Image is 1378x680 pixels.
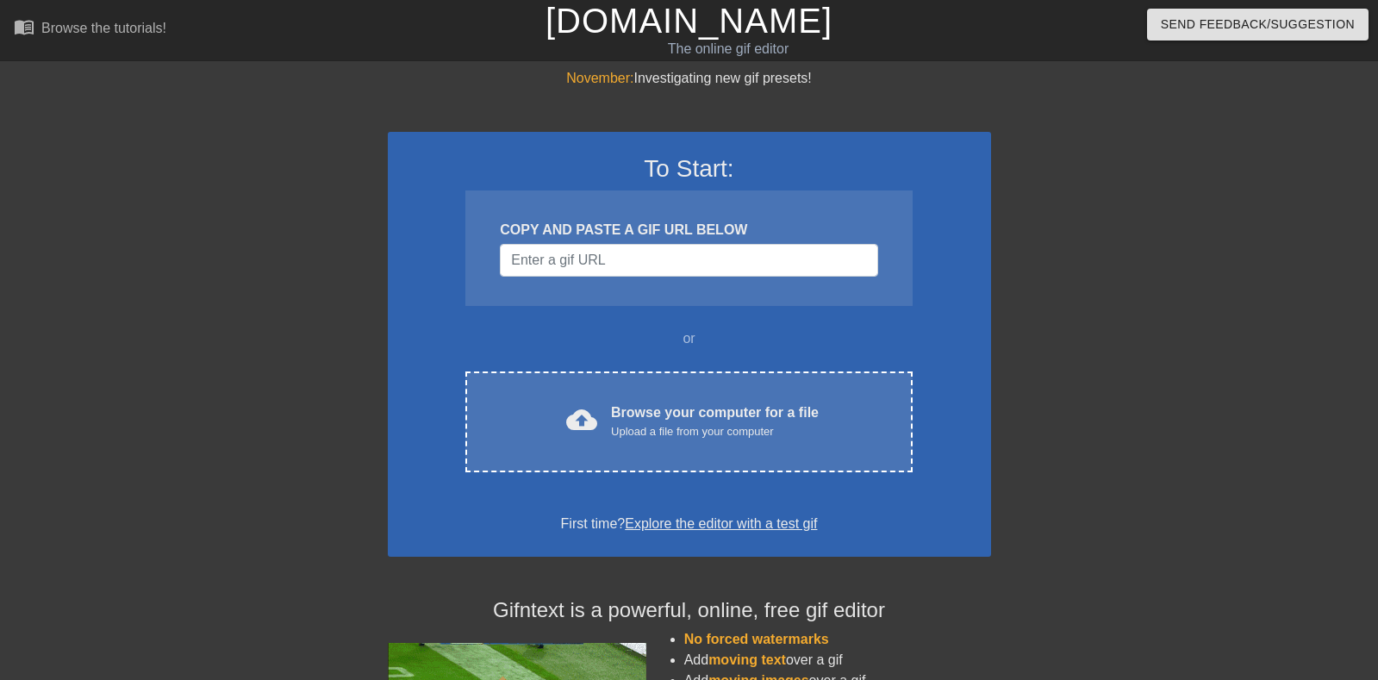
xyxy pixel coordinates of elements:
[684,650,991,671] li: Add over a gif
[500,244,877,277] input: Username
[410,154,969,184] h3: To Start:
[546,2,832,40] a: [DOMAIN_NAME]
[1161,14,1355,35] span: Send Feedback/Suggestion
[388,68,991,89] div: Investigating new gif presets!
[433,328,946,349] div: or
[1147,9,1369,41] button: Send Feedback/Suggestion
[566,404,597,435] span: cloud_upload
[625,516,817,531] a: Explore the editor with a test gif
[410,514,969,534] div: First time?
[708,652,786,667] span: moving text
[14,16,166,43] a: Browse the tutorials!
[566,71,633,85] span: November:
[388,598,991,623] h4: Gifntext is a powerful, online, free gif editor
[14,16,34,37] span: menu_book
[468,39,988,59] div: The online gif editor
[41,21,166,35] div: Browse the tutorials!
[611,423,819,440] div: Upload a file from your computer
[684,632,829,646] span: No forced watermarks
[611,402,819,440] div: Browse your computer for a file
[500,220,877,240] div: COPY AND PASTE A GIF URL BELOW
